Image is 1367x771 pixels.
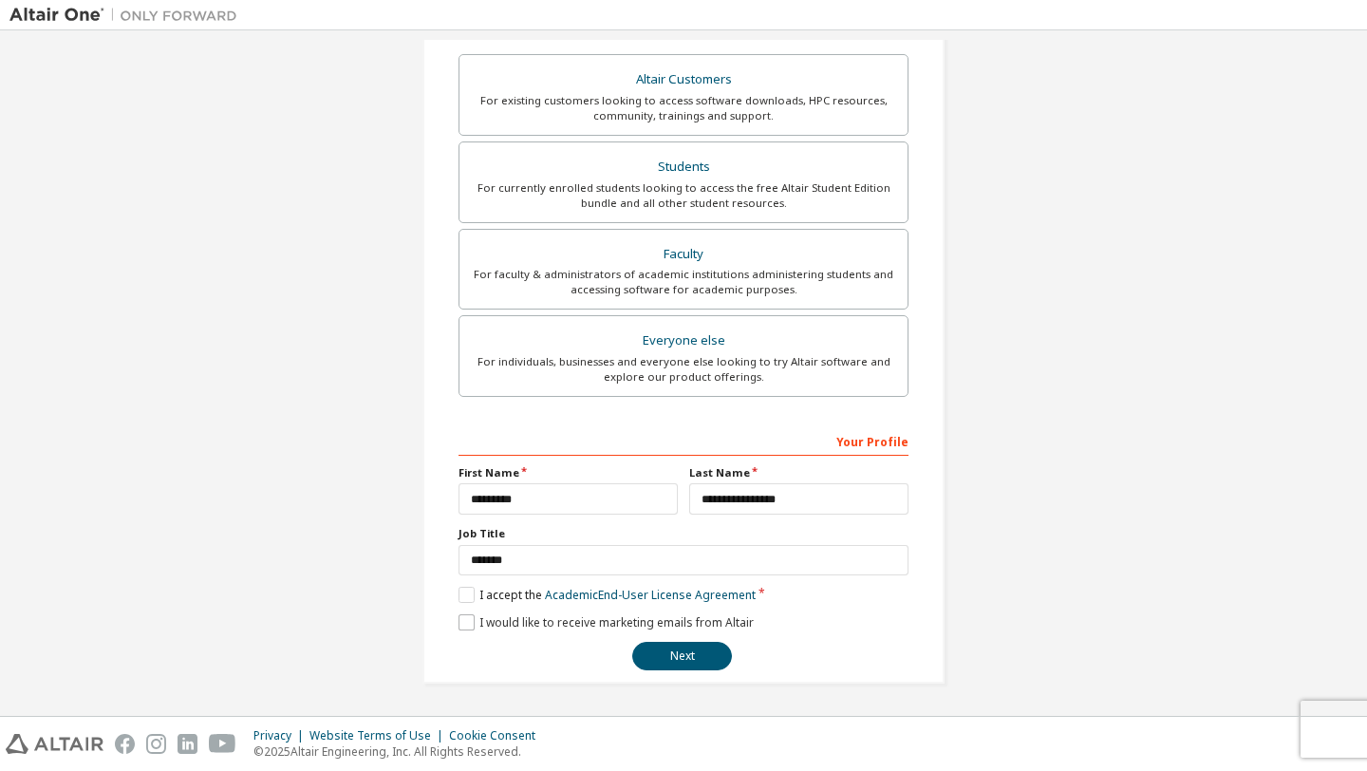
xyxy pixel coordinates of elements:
img: Altair One [9,6,247,25]
label: Last Name [689,465,908,480]
img: linkedin.svg [178,734,197,754]
div: For individuals, businesses and everyone else looking to try Altair software and explore our prod... [471,354,896,385]
img: youtube.svg [209,734,236,754]
img: instagram.svg [146,734,166,754]
div: Altair Customers [471,66,896,93]
div: For existing customers looking to access software downloads, HPC resources, community, trainings ... [471,93,896,123]
div: Privacy [253,728,309,743]
a: Academic End-User License Agreement [545,587,756,603]
img: facebook.svg [115,734,135,754]
div: For faculty & administrators of academic institutions administering students and accessing softwa... [471,267,896,297]
div: Everyone else [471,328,896,354]
p: © 2025 Altair Engineering, Inc. All Rights Reserved. [253,743,547,760]
img: altair_logo.svg [6,734,103,754]
div: Students [471,154,896,180]
div: For currently enrolled students looking to access the free Altair Student Edition bundle and all ... [471,180,896,211]
label: First Name [459,465,678,480]
div: Your Profile [459,425,908,456]
label: I accept the [459,587,756,603]
label: Job Title [459,526,908,541]
button: Next [632,642,732,670]
label: I would like to receive marketing emails from Altair [459,614,754,630]
div: Website Terms of Use [309,728,449,743]
div: Faculty [471,241,896,268]
div: Cookie Consent [449,728,547,743]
